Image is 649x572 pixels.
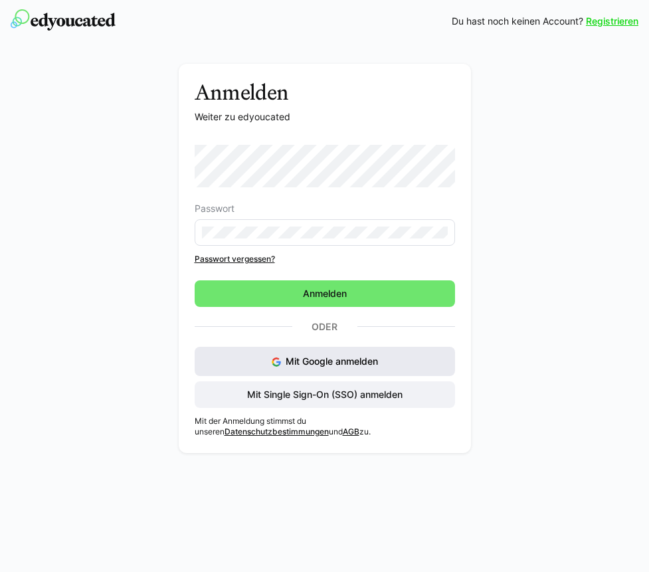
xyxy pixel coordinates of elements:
p: Mit der Anmeldung stimmst du unseren und zu. [195,416,455,437]
button: Mit Single Sign-On (SSO) anmelden [195,381,455,408]
button: Mit Google anmelden [195,347,455,376]
p: Oder [292,318,357,336]
span: Passwort [195,203,234,214]
a: Datenschutzbestimmungen [225,427,329,436]
img: edyoucated [11,9,116,31]
span: Du hast noch keinen Account? [452,15,583,28]
button: Anmelden [195,280,455,307]
a: Registrieren [586,15,638,28]
a: AGB [343,427,359,436]
span: Mit Google anmelden [286,355,378,367]
a: Passwort vergessen? [195,254,455,264]
h3: Anmelden [195,80,455,105]
span: Mit Single Sign-On (SSO) anmelden [245,388,405,401]
p: Weiter zu edyoucated [195,110,455,124]
span: Anmelden [301,287,349,300]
